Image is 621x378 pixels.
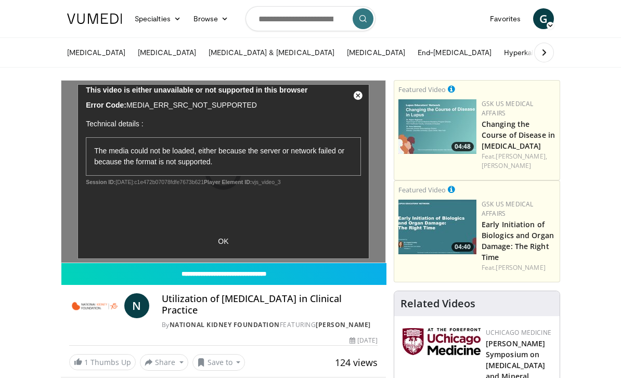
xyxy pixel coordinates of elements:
a: UChicago Medicine [486,328,551,337]
img: National Kidney Foundation [69,293,120,318]
video-js: Video Player [61,81,385,263]
div: Feat. [482,152,555,171]
a: GSK US Medical Affairs [482,200,533,218]
span: 04:48 [451,142,474,151]
a: National Kidney Foundation [170,320,280,329]
button: Save to [192,354,245,371]
a: 1 Thumbs Up [69,354,136,370]
h4: Utilization of [MEDICAL_DATA] in Clinical Practice [162,293,378,316]
small: Featured Video [398,185,446,194]
a: Hyperkalemia [498,42,555,63]
a: Favorites [484,8,527,29]
div: By FEATURING [162,320,378,330]
div: Feat. [482,263,555,272]
span: 04:40 [451,242,474,252]
a: G [533,8,554,29]
a: Browse [187,8,235,29]
a: [PERSON_NAME], [496,152,547,161]
a: [MEDICAL_DATA] & [MEDICAL_DATA] [202,42,341,63]
a: [MEDICAL_DATA] [132,42,202,63]
img: 5f87bdfb-7fdf-48f0-85f3-b6bcda6427bf.jpg.150x105_q85_autocrop_double_scale_upscale_version-0.2.jpg [403,328,481,355]
input: Search topics, interventions [245,6,376,31]
span: 1 [84,357,88,367]
a: Specialties [128,8,187,29]
img: b4d418dc-94e0-46e0-a7ce-92c3a6187fbe.png.150x105_q85_crop-smart_upscale.jpg [398,200,476,254]
a: N [124,293,149,318]
a: [MEDICAL_DATA] [61,42,132,63]
button: Share [140,354,188,371]
h4: Related Videos [400,297,475,310]
a: GSK US Medical Affairs [482,99,533,118]
a: Changing the Course of Disease in [MEDICAL_DATA] [482,119,555,151]
span: 124 views [335,356,378,369]
a: Early Initiation of Biologics and Organ Damage: The Right Time [482,219,554,262]
a: 04:40 [398,200,476,254]
img: 617c1126-5952-44a1-b66c-75ce0166d71c.png.150x105_q85_crop-smart_upscale.jpg [398,99,476,154]
a: [MEDICAL_DATA] [341,42,411,63]
a: [PERSON_NAME] [496,263,545,272]
a: End-[MEDICAL_DATA] [411,42,498,63]
small: Featured Video [398,85,446,94]
div: [DATE] [350,336,378,345]
a: [PERSON_NAME] [316,320,371,329]
a: [PERSON_NAME] [482,161,531,170]
img: VuMedi Logo [67,14,122,24]
a: 04:48 [398,99,476,154]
